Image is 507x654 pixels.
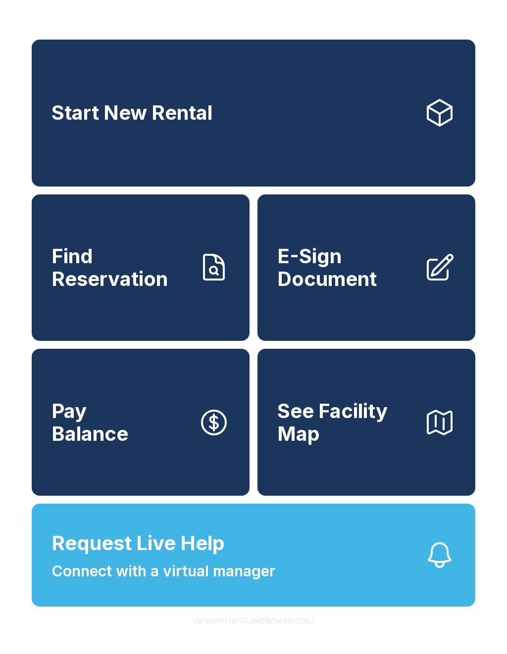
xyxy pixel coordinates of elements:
[51,400,128,445] span: Pay Balance
[184,607,323,634] button: VersionkrrefDLawElMlwz8nfSsJ
[32,40,475,187] a: Start New Rental
[277,245,416,290] span: E-Sign Document
[257,194,475,341] a: E-Sign Document
[257,349,475,496] button: See Facility Map
[51,245,190,290] span: Find Reservation
[51,560,275,582] span: Connect with a virtual manager
[32,349,250,496] button: PayBalance
[51,528,225,558] span: Request Live Help
[32,504,475,607] button: Request Live HelpConnect with a virtual manager
[51,101,212,124] span: Start New Rental
[32,194,250,341] a: Find Reservation
[277,400,416,445] span: See Facility Map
